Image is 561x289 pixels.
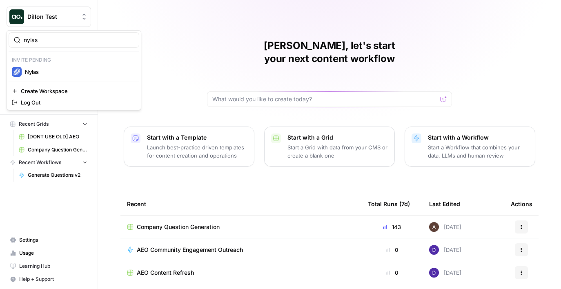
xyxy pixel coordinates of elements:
input: Search Workspaces [24,36,134,44]
span: Dillon Test [27,13,77,21]
span: Settings [19,236,87,244]
button: Start with a TemplateLaunch best-practice driven templates for content creation and operations [124,127,254,167]
p: Start a Grid with data from your CMS or create a blank one [287,143,388,160]
p: Launch best-practice driven templates for content creation and operations [147,143,247,160]
button: Recent Workflows [7,156,91,169]
button: Start with a GridStart a Grid with data from your CMS or create a blank one [264,127,395,167]
p: Start a Workflow that combines your data, LLMs and human review [428,143,528,160]
span: Learning Hub [19,262,87,270]
span: Generate Questions v2 [28,171,87,179]
p: Start with a Grid [287,133,388,142]
div: Recent [127,193,355,215]
span: AEO Content Refresh [137,269,194,277]
span: Usage [19,249,87,257]
div: Total Runs (7d) [368,193,410,215]
div: [DATE] [429,222,461,232]
a: [DONT USE OLD] AEO [15,130,91,143]
p: Invite pending [9,55,139,65]
a: Company Question Generation [15,143,91,156]
div: 143 [368,223,416,231]
a: Settings [7,233,91,247]
span: Nylas [25,68,133,76]
img: 6clbhjv5t98vtpq4yyt91utag0vy [429,245,439,255]
span: Recent Grids [19,120,49,128]
img: Nylas Logo [12,67,22,77]
a: Create Workspace [9,85,139,97]
button: Help + Support [7,273,91,286]
span: Company Question Generation [137,223,220,231]
div: [DATE] [429,245,461,255]
a: AEO Community Engagement Outreach [127,246,355,254]
div: Actions [511,193,532,215]
span: Company Question Generation [28,146,87,153]
div: [DATE] [429,268,461,278]
div: Last Edited [429,193,460,215]
div: Workspace: Dillon Test [7,30,141,110]
button: Recent Grids [7,118,91,130]
a: Company Question Generation [127,223,355,231]
button: Start with a WorkflowStart a Workflow that combines your data, LLMs and human review [405,127,535,167]
span: Create Workspace [21,87,133,95]
div: 0 [368,269,416,277]
img: 6clbhjv5t98vtpq4yyt91utag0vy [429,268,439,278]
span: Help + Support [19,276,87,283]
div: 0 [368,246,416,254]
a: Generate Questions v2 [15,169,91,182]
a: AEO Content Refresh [127,269,355,277]
p: Start with a Workflow [428,133,528,142]
span: Recent Workflows [19,159,61,166]
input: What would you like to create today? [212,95,437,103]
span: Log Out [21,98,133,107]
span: [DONT USE OLD] AEO [28,133,87,140]
button: Workspace: Dillon Test [7,7,91,27]
a: Log Out [9,97,139,108]
h1: [PERSON_NAME], let's start your next content workflow [207,39,452,65]
p: Start with a Template [147,133,247,142]
a: Learning Hub [7,260,91,273]
span: AEO Community Engagement Outreach [137,246,243,254]
img: Dillon Test Logo [9,9,24,24]
a: Usage [7,247,91,260]
img: outd9nmvisznegtkgmf6r94nv2pn [429,222,439,232]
